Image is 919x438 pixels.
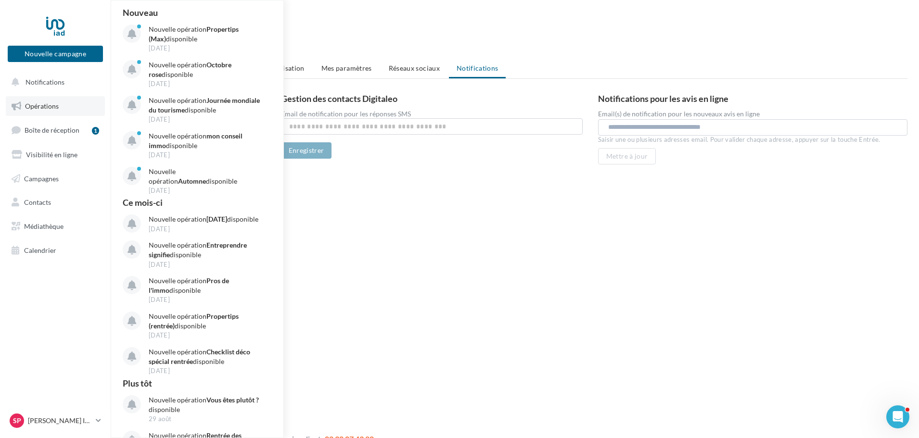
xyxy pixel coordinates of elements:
button: Nouvelle campagne [8,46,103,62]
label: Email(s) de notification pour les nouveaux avis en ligne [598,111,907,117]
span: Boîte de réception [25,126,79,134]
a: Calendrier [6,240,105,261]
iframe: Intercom live chat [886,405,909,428]
button: Enregistrer [281,142,332,159]
a: Campagnes [6,169,105,189]
h3: Notifications pour les avis en ligne [598,94,907,103]
div: 1 [92,127,99,135]
span: Réseaux sociaux [389,64,440,72]
a: Médiathèque [6,216,105,237]
span: Notifications [26,78,64,86]
span: Opérations [25,102,59,110]
span: Campagnes [24,174,59,182]
span: Mes paramètres [321,64,372,72]
a: Visibilité en ligne [6,145,105,165]
span: Calendrier [24,246,56,254]
div: Email de notification pour les réponses SMS [281,111,583,117]
a: Boîte de réception1 [6,120,105,140]
a: Opérations [6,96,105,116]
a: Contacts [6,192,105,213]
h3: Gestion des contacts Digitaleo [281,94,583,103]
p: [PERSON_NAME] IAD [28,416,92,425]
a: Sp [PERSON_NAME] IAD [8,412,103,430]
span: Contacts [24,198,51,206]
button: Mettre à jour [598,148,656,164]
button: Notifications [6,72,101,92]
div: Saisir une ou plusieurs adresses email. Pour valider chaque adresse, appuyer sur la touche Entrée. [598,136,907,144]
div: Référence client : 41DIADLIEU - 784047 [122,32,907,41]
span: Sp [13,416,21,425]
div: Offre: IADESPRITLEGERFT [122,42,907,52]
span: Médiathèque [24,222,64,230]
span: Visibilité en ligne [26,150,77,159]
h1: Gérer mon compte [122,15,907,30]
